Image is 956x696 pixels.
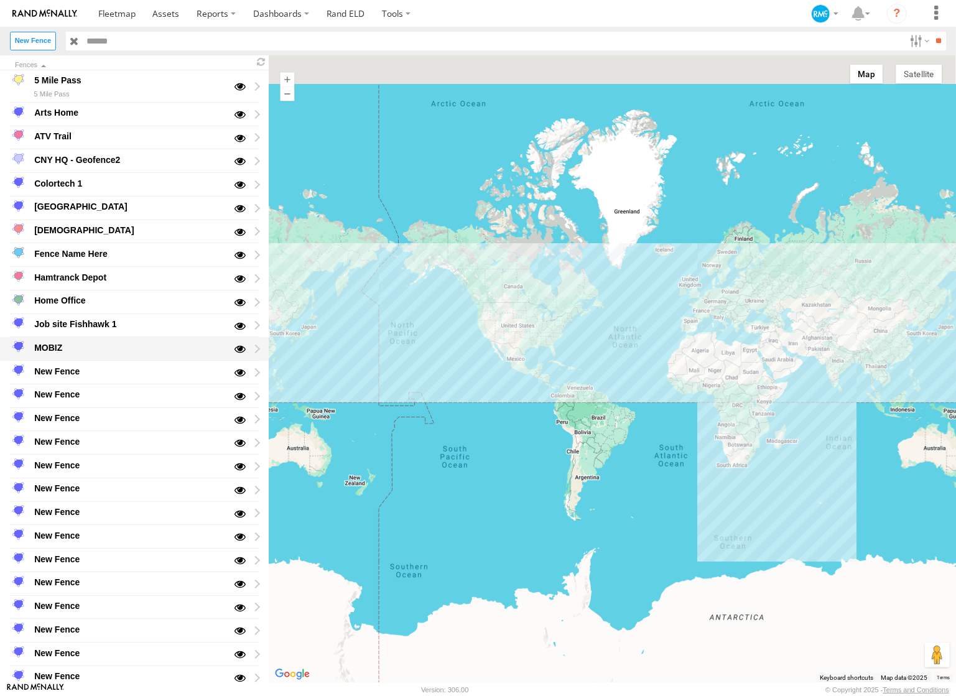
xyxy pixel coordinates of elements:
[881,674,927,681] span: Map data ©2025
[272,666,313,682] img: Google
[32,364,226,379] div: New Fence
[32,176,226,191] div: Colortech 1
[32,152,226,167] div: CNY HQ - Geofence2
[32,294,226,309] div: Home Office
[10,32,56,50] label: Create New Fence
[883,686,949,694] a: Terms and Conditions
[896,65,942,83] button: Show satellite imagery
[905,32,932,50] label: Search Filter Options
[15,62,244,68] div: Click to Sort
[32,88,226,100] div: 5 Mile Pass
[32,246,226,261] div: Fence Name Here
[32,434,226,449] div: New Fence
[32,598,226,613] div: New Fence
[32,340,226,355] div: MOBIZ
[887,4,907,24] i: ?
[32,504,226,519] div: New Fence
[32,622,226,637] div: New Fence
[32,73,226,88] div: 5 Mile Pass
[32,669,226,684] div: New Fence
[32,481,226,496] div: New Fence
[32,200,226,215] div: [GEOGRAPHIC_DATA]
[850,65,883,83] button: Show street map
[32,528,226,543] div: New Fence
[32,270,226,285] div: Hamtranck Depot
[254,57,269,68] span: Refresh
[32,317,226,332] div: Job site Fishhawk 1
[281,86,295,101] button: Zoom out
[32,411,226,425] div: New Fence
[12,9,77,18] img: rand-logo.svg
[807,4,843,23] div: Demo Account
[32,223,226,238] div: [DEMOGRAPHIC_DATA]
[272,666,313,682] a: Open this area in Google Maps (opens a new window)
[32,575,226,590] div: New Fence
[820,674,873,682] button: Keyboard shortcuts
[937,675,950,680] a: Terms (opens in new tab)
[421,686,468,694] div: Version: 306.00
[32,458,226,473] div: New Fence
[281,72,295,86] button: Zoom in
[32,106,226,121] div: Arts Home
[32,129,226,144] div: ATV Trail
[825,686,949,694] div: © Copyright 2025 -
[32,387,226,402] div: New Fence
[925,643,950,667] button: Drag Pegman onto the map to open Street View
[32,552,226,567] div: New Fence
[7,684,64,696] a: Visit our Website
[32,646,226,661] div: New Fence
